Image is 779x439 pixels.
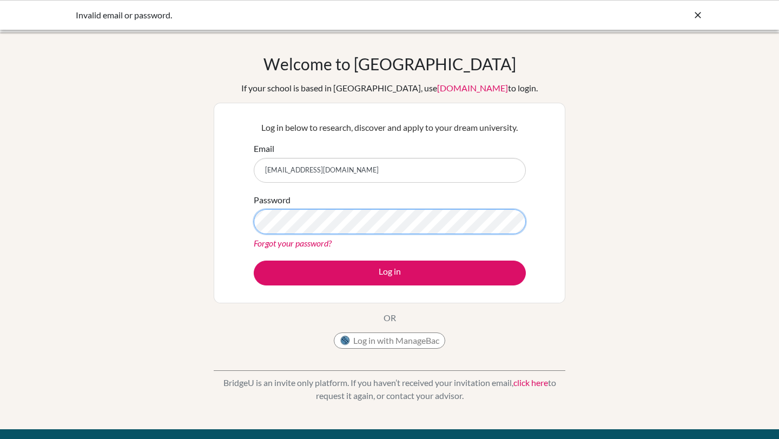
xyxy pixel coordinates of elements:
div: If your school is based in [GEOGRAPHIC_DATA], use to login. [241,82,538,95]
a: Forgot your password? [254,238,332,248]
p: OR [384,311,396,324]
a: [DOMAIN_NAME] [437,83,508,93]
label: Email [254,142,274,155]
label: Password [254,194,291,207]
button: Log in [254,261,526,285]
button: Log in with ManageBac [334,332,445,349]
p: BridgeU is an invite only platform. If you haven’t received your invitation email, to request it ... [214,376,565,402]
a: click here [513,377,548,388]
h1: Welcome to [GEOGRAPHIC_DATA] [263,54,516,74]
p: Log in below to research, discover and apply to your dream university. [254,121,526,134]
div: Invalid email or password. [76,9,541,22]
